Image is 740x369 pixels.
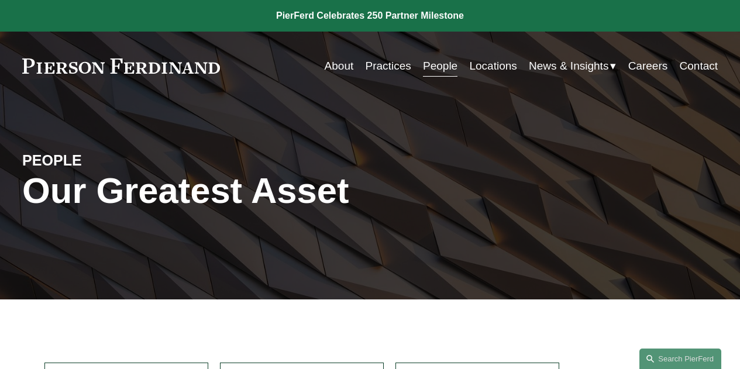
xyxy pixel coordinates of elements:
h4: PEOPLE [22,151,196,170]
h1: Our Greatest Asset [22,170,486,211]
a: Careers [628,55,668,77]
a: Practices [366,55,411,77]
a: Search this site [639,349,721,369]
a: About [325,55,354,77]
a: Locations [469,55,517,77]
a: Contact [680,55,718,77]
a: folder dropdown [529,55,616,77]
span: News & Insights [529,56,608,76]
a: People [423,55,457,77]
